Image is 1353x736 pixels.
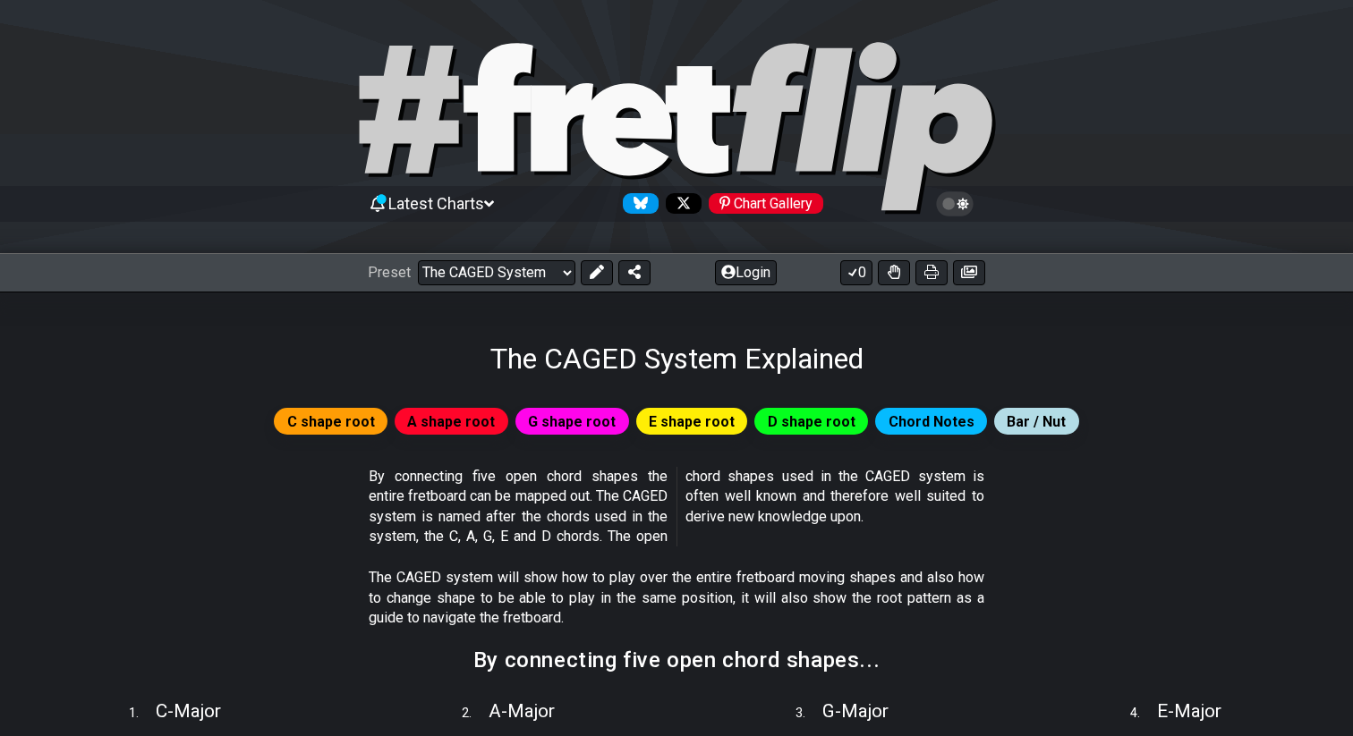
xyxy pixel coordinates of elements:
a: #fretflip at Pinterest [702,193,823,214]
select: Preset [418,260,575,285]
span: Chord Notes [889,409,974,435]
span: Toggle light / dark theme [945,196,966,212]
a: Follow #fretflip at X [659,193,702,214]
p: The CAGED system will show how to play over the entire fretboard moving shapes and also how to ch... [369,568,984,628]
a: Follow #fretflip at Bluesky [616,193,659,214]
span: E - Major [1157,700,1221,722]
span: Bar / Nut [1007,409,1066,435]
button: Create image [953,260,985,285]
button: Print [915,260,948,285]
span: A shape root [407,409,495,435]
p: By connecting five open chord shapes the entire fretboard can be mapped out. The CAGED system is ... [369,467,984,547]
span: 1 . [129,704,156,723]
h2: By connecting five open chord shapes... [473,650,880,670]
button: Share Preset [618,260,651,285]
span: C shape root [287,409,375,435]
span: D shape root [768,409,855,435]
button: Toggle Dexterity for all fretkits [878,260,910,285]
span: C - Major [156,700,221,722]
span: Preset [368,264,411,281]
span: 2 . [462,704,489,723]
span: 3 . [796,704,822,723]
button: 0 [840,260,872,285]
span: A - Major [489,700,555,722]
span: E shape root [649,409,735,435]
button: Login [715,260,777,285]
div: Chart Gallery [709,193,823,214]
span: G shape root [528,409,616,435]
span: G - Major [822,700,889,722]
h1: The CAGED System Explained [490,342,864,376]
span: Latest Charts [388,194,484,213]
span: 4 . [1130,704,1157,723]
button: Edit Preset [581,260,613,285]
